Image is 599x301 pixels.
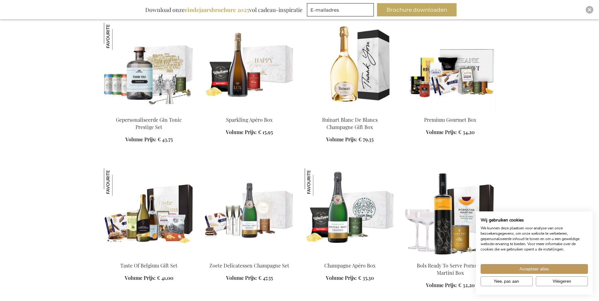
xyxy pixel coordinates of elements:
[104,168,131,196] img: Taste Of Belgium Gift Set
[481,264,588,274] button: Accepteer alle cookies
[417,262,483,276] a: Bols Ready To Serve Pornstar Martini Box
[305,109,395,115] a: Ruinart Blanc De Blancs Champagne Gift Box
[377,3,457,16] button: Brochure downloaden
[424,116,476,123] a: Premium Gourmet Box
[142,3,305,16] div: Download onze vol cadeau-inspiratie
[305,168,332,196] img: Champagne Apéro Box
[358,136,374,143] span: € 79,35
[536,276,588,286] button: Alle cookies weigeren
[258,129,273,135] span: € 15,95
[204,254,295,260] a: Sweet Delights Champagne Set
[481,226,588,252] p: We kunnen deze plaatsen voor analyse van onze bezoekersgegevens, om onze website te verbeteren, g...
[226,129,257,135] span: Volume Prijs:
[120,262,177,269] a: Taste Of Belgium Gift Set
[586,6,593,14] div: Close
[326,136,357,143] span: Volume Prijs:
[125,274,156,281] span: Volume Prijs:
[157,274,173,281] span: € 41,00
[405,23,495,111] img: Premium Gourmet Box
[322,116,378,130] a: Ruinart Blanc De Blancs Champagne Gift Box
[426,129,457,135] span: Volume Prijs:
[226,274,257,281] span: Volume Prijs:
[307,3,374,16] input: E-mailadres
[258,274,273,281] span: € 47,55
[481,217,588,223] h2: Wij gebruiken cookies
[405,168,495,257] img: Bols Ready To Serve Pornstar Martini Box
[305,23,395,111] img: Ruinart Blanc De Blancs Champagne Gift Box
[458,129,475,135] span: € 34,20
[426,282,475,289] a: Volume Prijs: € 32,20
[104,109,194,115] a: Personalised Gin Tonic Prestige Set Gepersonaliseerde Gin Tonic Prestige Set
[204,168,295,257] img: Sweet Delights Champagne Set
[104,23,131,50] img: Gepersonaliseerde Gin Tonic Prestige Set
[185,6,249,14] b: eindejaarsbrochure 2025
[481,276,533,286] button: Pas cookie voorkeuren aan
[104,254,194,260] a: Taste Of Belgium Gift Set Taste Of Belgium Gift Set
[209,262,289,269] a: Zoete Delicatessen Champagne Set
[125,136,156,143] span: Volume Prijs:
[104,23,194,111] img: Personalised Gin Tonic Prestige Set
[305,168,395,257] img: Champagne Apéro Box
[116,116,182,130] a: Gepersonaliseerde Gin Tonic Prestige Set
[158,136,173,143] span: € 43,75
[426,129,475,136] a: Volume Prijs: € 34,20
[104,168,194,257] img: Taste Of Belgium Gift Set
[307,3,376,18] form: marketing offers and promotions
[494,278,519,285] span: Nee, pas aan
[226,116,273,123] a: Sparkling Apéro Box
[125,136,173,143] a: Volume Prijs: € 43,75
[405,254,495,260] a: Bols Ready To Serve Pornstar Martini Box
[426,282,457,288] span: Volume Prijs:
[553,278,571,285] span: Weigeren
[226,274,273,282] a: Volume Prijs: € 47,55
[204,23,295,111] img: Sparkling Apero Box
[588,8,591,12] img: Close
[226,129,273,136] a: Volume Prijs: € 15,95
[458,282,475,288] span: € 32,20
[326,136,374,143] a: Volume Prijs: € 79,35
[125,274,173,282] a: Volume Prijs: € 41,00
[519,266,549,272] span: Accepteer alles
[204,109,295,115] a: Sparkling Apero Box
[405,109,495,115] a: Premium Gourmet Box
